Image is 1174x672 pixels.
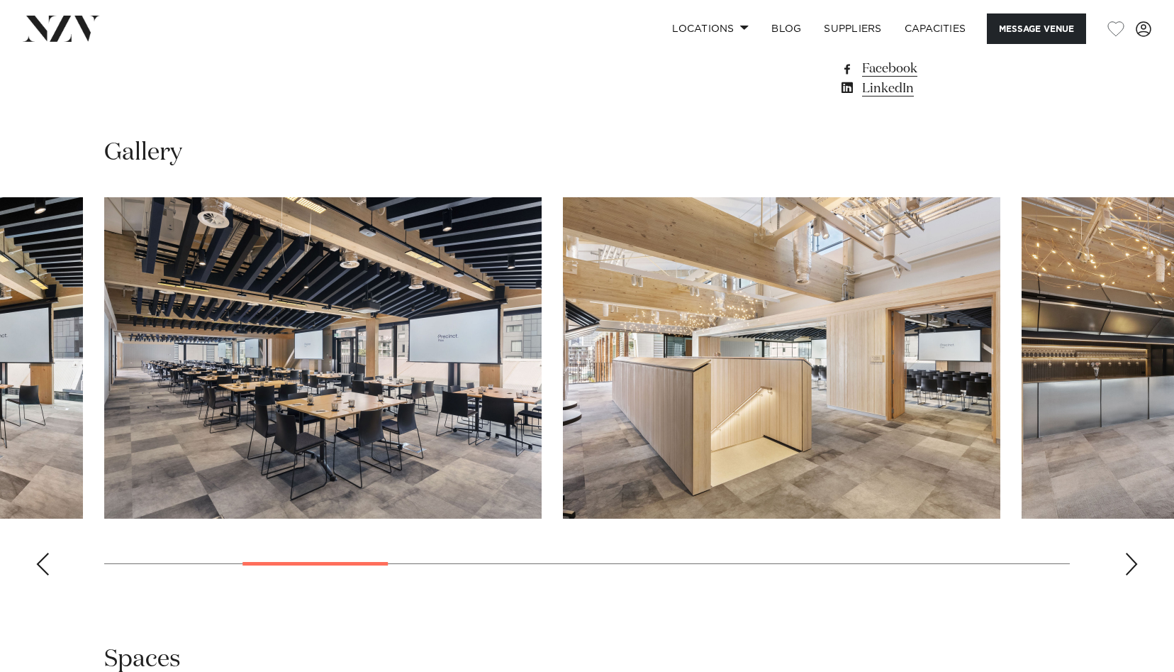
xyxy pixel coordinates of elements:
[760,13,812,44] a: BLOG
[563,197,1000,519] swiper-slide: 4 / 14
[987,13,1086,44] button: Message Venue
[661,13,760,44] a: Locations
[812,13,893,44] a: SUPPLIERS
[893,13,978,44] a: Capacities
[104,137,182,169] h2: Gallery
[23,16,100,41] img: nzv-logo.png
[104,197,542,519] swiper-slide: 3 / 14
[839,59,1070,79] a: Facebook
[839,79,1070,99] a: LinkedIn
